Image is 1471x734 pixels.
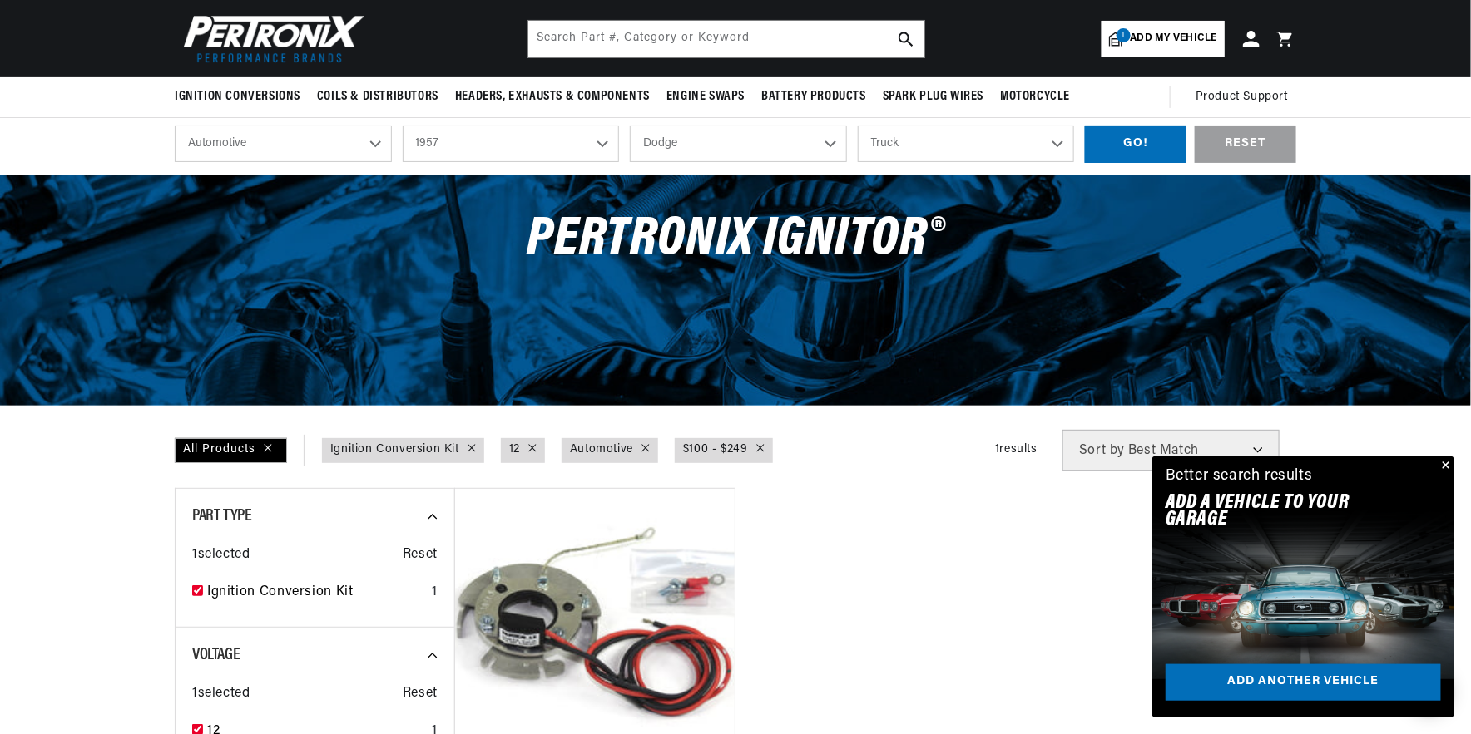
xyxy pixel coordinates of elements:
img: Pertronix [175,10,366,67]
a: $100 - $249 [683,441,748,459]
select: Ride Type [175,126,392,162]
span: Coils & Distributors [317,88,438,106]
span: Ignition Conversions [175,88,300,106]
a: Ignition Conversion Kit [207,582,425,603]
span: Add my vehicle [1131,31,1217,47]
select: Model [858,126,1075,162]
input: Search Part #, Category or Keyword [528,21,924,57]
span: 1 results [995,443,1038,456]
span: Product Support [1196,88,1288,106]
div: Better search results [1166,465,1313,489]
select: Make [630,126,847,162]
span: Part Type [192,508,251,525]
summary: Product Support [1196,77,1296,117]
summary: Coils & Distributors [309,77,447,116]
span: Battery Products [761,88,866,106]
summary: Engine Swaps [658,77,753,116]
span: Sort by [1079,444,1125,457]
h2: Add A VEHICLE to your garage [1166,495,1399,529]
select: Sort by [1062,430,1280,471]
a: 1Add my vehicle [1102,21,1225,57]
span: Voltage [192,647,240,663]
span: 1 selected [192,544,250,566]
a: 12 [509,441,520,459]
span: Headers, Exhausts & Components [455,88,650,106]
span: 1 selected [192,683,250,705]
a: Add another vehicle [1166,664,1441,702]
summary: Headers, Exhausts & Components [447,77,658,116]
button: Close [1434,456,1454,476]
span: Engine Swaps [666,88,745,106]
div: GO! [1085,126,1186,163]
summary: Motorcycle [992,77,1078,116]
summary: Battery Products [753,77,874,116]
span: Spark Plug Wires [883,88,984,106]
span: Motorcycle [1000,88,1070,106]
button: search button [888,21,924,57]
summary: Ignition Conversions [175,77,309,116]
div: RESET [1195,126,1296,163]
select: Year [403,126,620,162]
span: PerTronix Ignitor® [527,213,944,267]
div: All Products [175,438,287,463]
summary: Spark Plug Wires [874,77,993,116]
span: Reset [403,683,438,705]
a: Ignition Conversion Kit [330,441,459,459]
a: Automotive [570,441,633,459]
span: Reset [403,544,438,566]
div: 1 [432,582,438,603]
span: 1 [1117,28,1131,42]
